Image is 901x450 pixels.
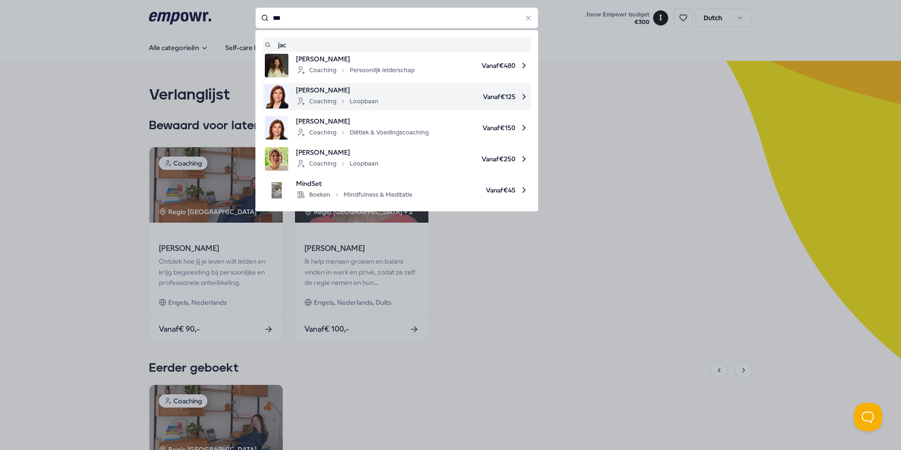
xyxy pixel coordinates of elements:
[265,54,288,77] img: product image
[296,158,378,169] div: Coaching Loopbaan
[854,403,882,431] iframe: Help Scout Beacon - Open
[296,54,415,64] span: [PERSON_NAME]
[296,147,378,158] span: [PERSON_NAME]
[265,54,529,77] a: product image[PERSON_NAME]CoachingPersoonlijk leiderschapVanaf€480
[436,116,529,140] span: Vanaf € 150
[296,189,412,200] div: Boeken Mindfulness & Meditatie
[296,178,412,189] span: MindSet
[296,127,429,138] div: Coaching Diëtiek & Voedingscoaching
[386,85,529,108] span: Vanaf € 125
[296,85,378,95] span: [PERSON_NAME]
[386,147,529,171] span: Vanaf € 250
[296,65,415,76] div: Coaching Persoonlijk leiderschap
[265,178,288,202] img: product image
[265,116,529,140] a: product image[PERSON_NAME]CoachingDiëtiek & VoedingscoachingVanaf€150
[265,40,529,50] a: jac
[296,96,378,107] div: Coaching Loopbaan
[255,8,538,28] input: Search for products, categories or subcategories
[296,116,429,126] span: [PERSON_NAME]
[265,85,288,108] img: product image
[420,178,529,202] span: Vanaf € 45
[265,85,529,108] a: product image[PERSON_NAME]CoachingLoopbaanVanaf€125
[265,147,529,171] a: product image[PERSON_NAME]CoachingLoopbaanVanaf€250
[265,147,288,171] img: product image
[265,116,288,140] img: product image
[265,178,529,202] a: product imageMindSetBoekenMindfulness & MeditatieVanaf€45
[422,54,529,77] span: Vanaf € 480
